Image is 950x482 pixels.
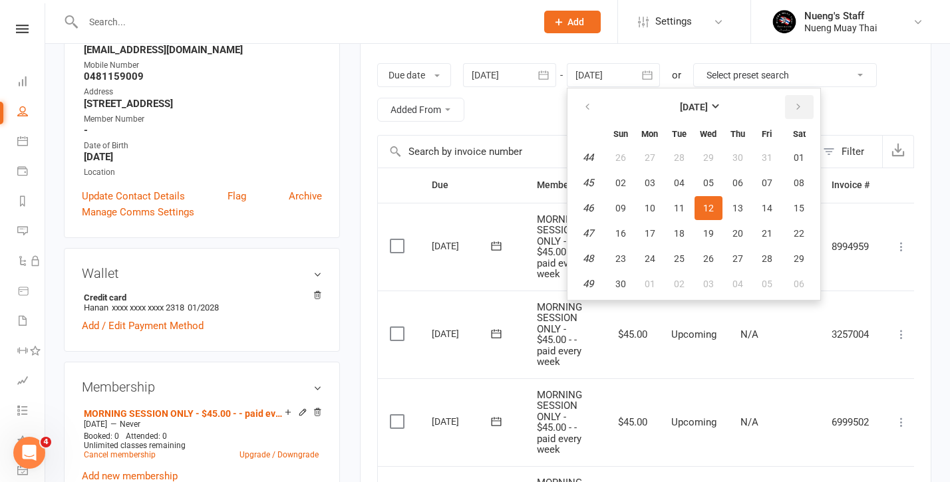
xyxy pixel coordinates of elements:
div: [DATE] [432,323,493,344]
span: 16 [615,228,626,239]
button: 18 [665,221,693,245]
button: 07 [753,171,781,195]
strong: [EMAIL_ADDRESS][DOMAIN_NAME] [84,44,322,56]
span: xxxx xxxx xxxx 2318 [112,302,184,312]
th: Membership [525,168,602,202]
span: 01 [794,152,804,163]
small: Tuesday [672,129,687,139]
button: 16 [607,221,635,245]
li: Hanan [82,291,322,314]
strong: [STREET_ADDRESS] [84,98,322,110]
a: MORNING SESSION ONLY - $45.00 - - paid every week [84,408,285,419]
button: 02 [607,171,635,195]
input: Search... [79,13,527,31]
a: Manage Comms Settings [82,204,194,220]
em: 44 [583,152,593,164]
span: [DATE] [84,420,107,429]
span: 26 [703,253,714,264]
a: Reports [17,187,45,217]
span: 4 [41,437,51,447]
button: Due date [377,63,451,87]
h3: Membership [82,380,322,394]
button: 03 [636,171,664,195]
iframe: Intercom live chat [13,437,45,469]
a: Dashboard [17,68,45,98]
span: 01 [645,279,655,289]
span: 06 [732,178,743,188]
span: 06 [794,279,804,289]
a: What's New [17,427,45,457]
span: 07 [762,178,772,188]
span: MORNING SESSION ONLY - $45.00 - - paid every week [537,213,582,281]
button: 06 [724,171,752,195]
span: 25 [674,253,685,264]
img: thumb_image1725410985.png [771,9,798,35]
em: 46 [583,202,593,214]
span: Never [120,420,140,429]
button: 15 [782,196,816,220]
small: Monday [641,129,658,139]
button: 14 [753,196,781,220]
a: Product Sales [17,277,45,307]
span: 19 [703,228,714,239]
a: Flag [228,188,246,204]
button: Filter [816,136,882,168]
span: 09 [615,203,626,213]
div: Address [84,86,322,98]
div: Member Number [84,113,322,126]
button: 17 [636,221,664,245]
span: Upcoming [671,328,716,340]
div: Nueng Muay Thai [804,22,877,34]
button: 21 [753,221,781,245]
a: Assessments [17,367,45,397]
span: 11 [674,203,685,213]
h3: Wallet [82,266,322,281]
span: Unlimited classes remaining [84,441,186,450]
button: 03 [695,272,722,296]
th: Invoice # [820,168,881,202]
em: 47 [583,227,593,239]
em: 45 [583,177,593,189]
span: Booked: 0 [84,431,119,441]
span: 30 [732,152,743,163]
span: N/A [740,328,758,340]
span: 04 [732,279,743,289]
span: 28 [762,253,772,264]
button: 01 [636,272,664,296]
span: 30 [615,279,626,289]
button: 01 [782,146,816,170]
button: 12 [695,196,722,220]
button: 20 [724,221,752,245]
button: 29 [695,146,722,170]
em: 49 [583,278,593,290]
a: People [17,98,45,128]
span: Attended: 0 [126,431,167,441]
span: 23 [615,253,626,264]
button: 28 [665,146,693,170]
em: 48 [583,253,593,265]
span: 15 [794,203,804,213]
span: 03 [645,178,655,188]
strong: - [84,124,322,136]
td: 3257004 [820,291,881,378]
button: 30 [607,272,635,296]
button: 27 [724,247,752,271]
strong: 0481159009 [84,70,322,82]
span: 22 [794,228,804,239]
button: 02 [665,272,693,296]
button: 22 [782,221,816,245]
button: 11 [665,196,693,220]
a: Add new membership [82,470,178,482]
button: 10 [636,196,664,220]
button: 06 [782,272,816,296]
button: 04 [724,272,752,296]
button: 26 [607,146,635,170]
button: 13 [724,196,752,220]
span: 05 [703,178,714,188]
small: Saturday [793,129,806,139]
div: [DATE] [432,235,493,256]
button: 30 [724,146,752,170]
span: MORNING SESSION ONLY - $45.00 - - paid every week [537,389,582,456]
a: Upgrade / Downgrade [239,450,319,459]
input: Search by invoice number [378,136,816,168]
